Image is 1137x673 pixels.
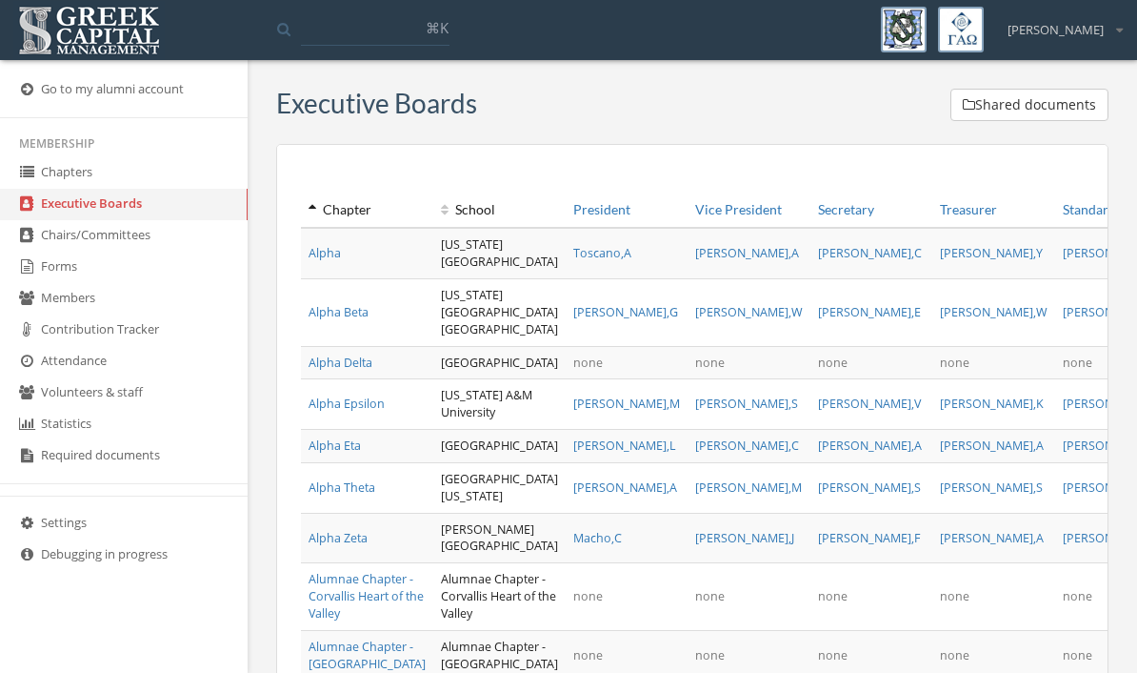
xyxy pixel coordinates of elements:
[818,647,848,663] span: none
[950,89,1108,121] button: Shared documents
[695,200,782,219] a: Vice President
[309,479,375,496] a: Alpha Theta
[940,530,1044,546] a: [PERSON_NAME],A
[309,245,341,261] a: Alpha
[309,396,385,412] a: Alpha Epsilon
[940,355,969,371] span: none
[309,571,424,622] a: Alumnae Chapter - Corvallis Heart of the Valley
[309,200,426,219] div: Chapter
[695,355,725,371] span: none
[695,479,802,496] a: [PERSON_NAME],M
[995,7,1123,39] div: [PERSON_NAME]
[940,304,1047,320] a: [PERSON_NAME],W
[441,200,558,219] div: School
[573,200,630,219] a: President
[695,530,794,546] a: [PERSON_NAME],J
[573,479,677,496] a: [PERSON_NAME],A
[573,245,631,261] a: Toscano,A
[818,479,921,496] a: [PERSON_NAME],S
[309,438,361,454] a: Alpha Eta
[573,355,603,371] span: none
[573,647,603,663] span: none
[818,200,874,219] a: Secretary
[940,200,997,219] a: Treasurer
[573,588,603,604] span: none
[695,304,803,320] a: [PERSON_NAME],W
[818,588,848,604] span: none
[309,355,372,371] a: Alpha Delta
[309,304,369,320] a: Alpha Beta
[426,18,449,37] span: ⌘K
[940,647,969,663] span: none
[1063,355,1092,371] span: none
[433,563,566,631] td: Alumnae Chapter - Corvallis Heart of the Valley
[573,530,622,546] a: Macho,C
[818,530,920,546] a: [PERSON_NAME],F
[940,479,1043,496] a: [PERSON_NAME],S
[433,430,566,463] td: [GEOGRAPHIC_DATA]
[1063,588,1092,604] span: none
[309,639,426,672] a: Alumnae Chapter - [GEOGRAPHIC_DATA]
[573,438,675,454] a: [PERSON_NAME],L
[695,647,725,663] span: none
[818,304,921,320] a: [PERSON_NAME],E
[433,228,566,278] td: [US_STATE][GEOGRAPHIC_DATA]
[818,438,922,454] a: [PERSON_NAME],A
[940,438,1044,454] a: [PERSON_NAME],A
[433,278,566,346] td: [US_STATE][GEOGRAPHIC_DATA] [GEOGRAPHIC_DATA]
[695,438,799,454] a: [PERSON_NAME],C
[573,396,680,412] a: [PERSON_NAME],M
[309,530,368,546] a: Alpha Zeta
[818,245,922,261] a: [PERSON_NAME],C
[433,513,566,563] td: [PERSON_NAME][GEOGRAPHIC_DATA]
[818,355,848,371] span: none
[695,396,798,412] a: [PERSON_NAME],S
[276,89,477,118] h3: Executive Boards
[940,396,1044,412] a: [PERSON_NAME],K
[695,588,725,604] span: none
[818,396,921,412] a: [PERSON_NAME],V
[940,245,1043,261] a: [PERSON_NAME],Y
[433,346,566,379] td: [GEOGRAPHIC_DATA]
[1063,647,1092,663] span: none
[433,379,566,430] td: [US_STATE] A&M University
[940,588,969,604] span: none
[573,304,678,320] a: [PERSON_NAME],G
[433,462,566,513] td: [GEOGRAPHIC_DATA][US_STATE]
[1007,21,1104,39] span: [PERSON_NAME]
[695,245,799,261] a: [PERSON_NAME],A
